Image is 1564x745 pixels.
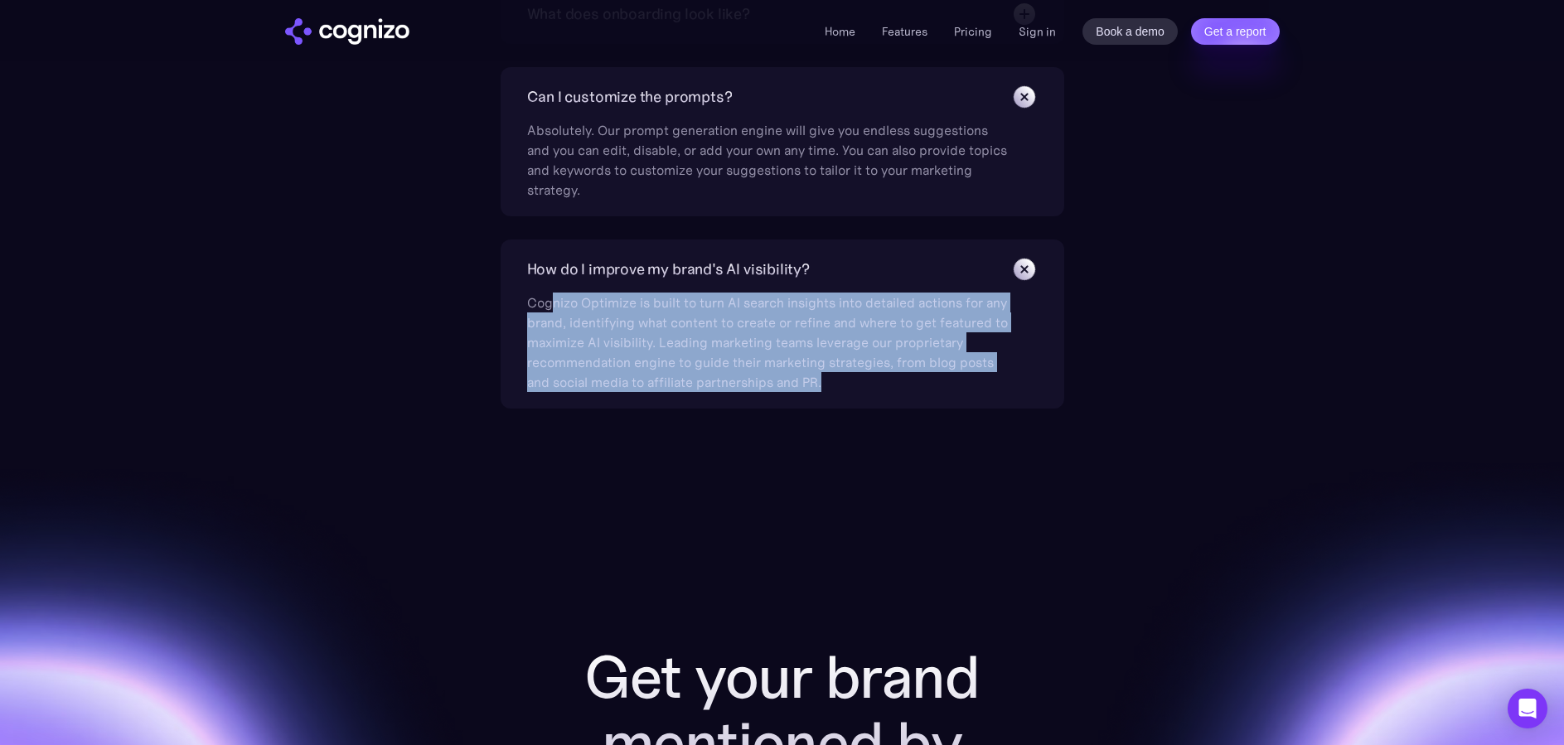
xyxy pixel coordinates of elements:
div: Cognizo Optimize is built to turn AI search insights into detailed actions for any brand, identif... [527,283,1008,392]
div: How do I improve my brand's AI visibility? [527,258,810,281]
div: Can I customize the prompts? [527,85,733,109]
a: Book a demo [1082,18,1178,45]
div: Open Intercom Messenger [1508,689,1547,728]
img: cognizo logo [285,18,409,45]
div: Absolutely. Our prompt generation engine will give you endless suggestions and you can edit, disa... [527,110,1008,200]
a: Home [825,24,855,39]
a: home [285,18,409,45]
a: Pricing [954,24,992,39]
a: Get a report [1191,18,1280,45]
a: Sign in [1019,22,1056,41]
a: Features [882,24,927,39]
